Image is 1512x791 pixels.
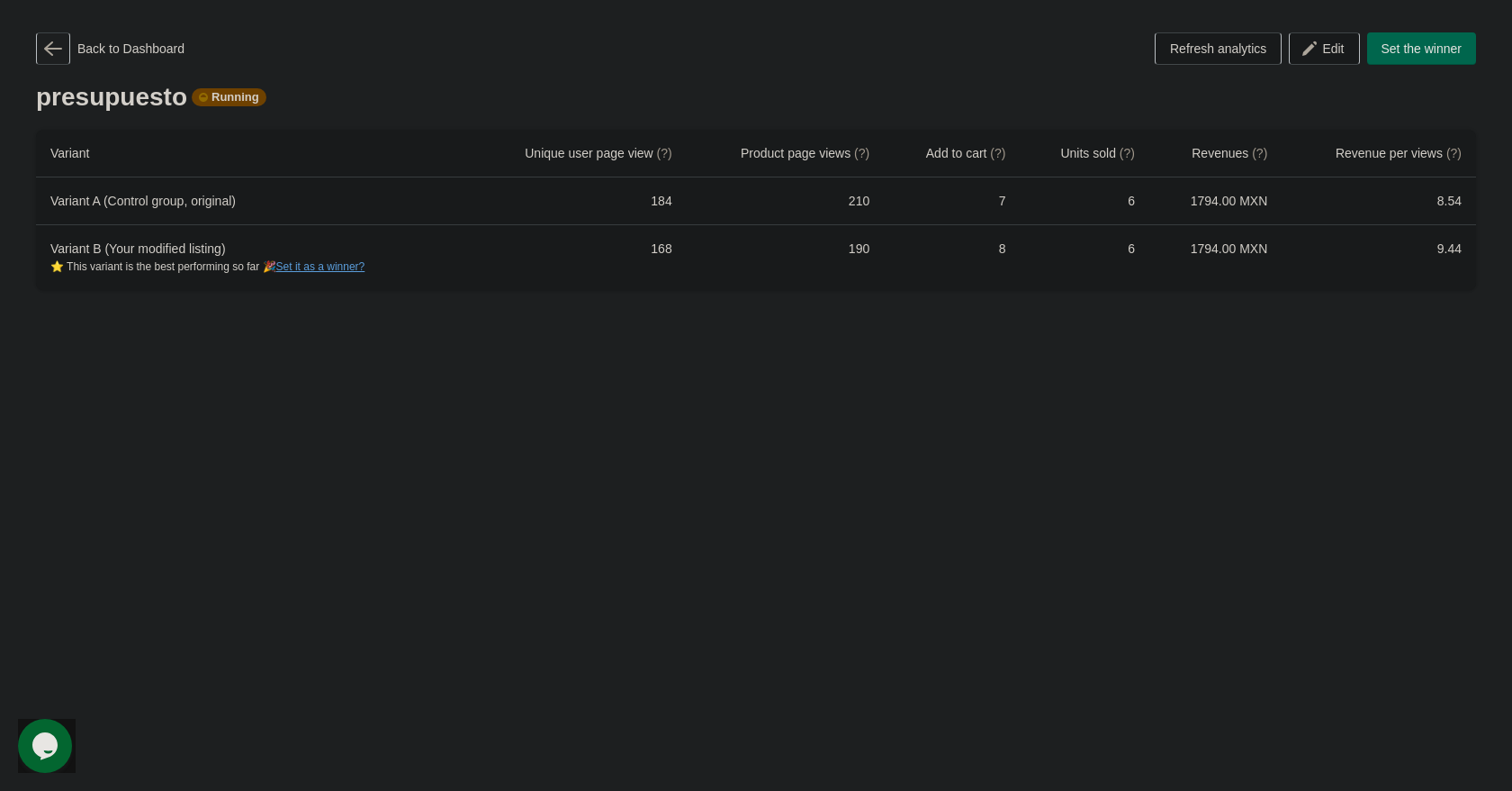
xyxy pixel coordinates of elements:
span: (?) [1446,146,1462,160]
div: Variant A (Control group, original) [50,192,452,210]
div: Back to Dashboard [36,32,184,65]
iframe: chat widget [18,719,76,773]
button: Refresh analytics [1155,32,1282,65]
th: Variant [36,130,466,177]
span: Set the winner [1381,41,1462,56]
span: Product page views [741,146,869,160]
span: Add to cart [926,146,1006,160]
td: 6 [1020,177,1148,224]
div: Running [192,88,266,106]
span: Edit [1322,41,1344,56]
span: Revenue per views [1336,146,1462,160]
span: Unique user page view [525,146,671,160]
td: 168 [466,224,687,290]
span: (?) [657,146,672,160]
td: 9.44 [1282,224,1476,290]
td: 6 [1020,224,1148,290]
span: Refresh analytics [1170,41,1266,56]
span: Units sold [1060,146,1134,160]
td: 1794.00 MXN [1149,177,1282,224]
button: Edit [1289,32,1359,65]
div: ⭐ This variant is the best performing so far 🎉 [50,258,452,276]
td: 8 [884,224,1020,290]
span: (?) [1120,146,1135,160]
button: Set the winner [1367,32,1477,65]
td: 210 [687,177,885,224]
button: Set it as a winner? [276,260,365,273]
div: Variant B (Your modified listing) [50,240,452,276]
div: presupuesto [36,83,1476,112]
td: 184 [466,177,687,224]
td: 8.54 [1282,177,1476,224]
td: 190 [687,224,885,290]
td: 7 [884,177,1020,224]
td: 1794.00 MXN [1149,224,1282,290]
span: (?) [854,146,869,160]
span: (?) [990,146,1005,160]
span: (?) [1252,146,1267,160]
span: Revenues [1192,146,1267,160]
